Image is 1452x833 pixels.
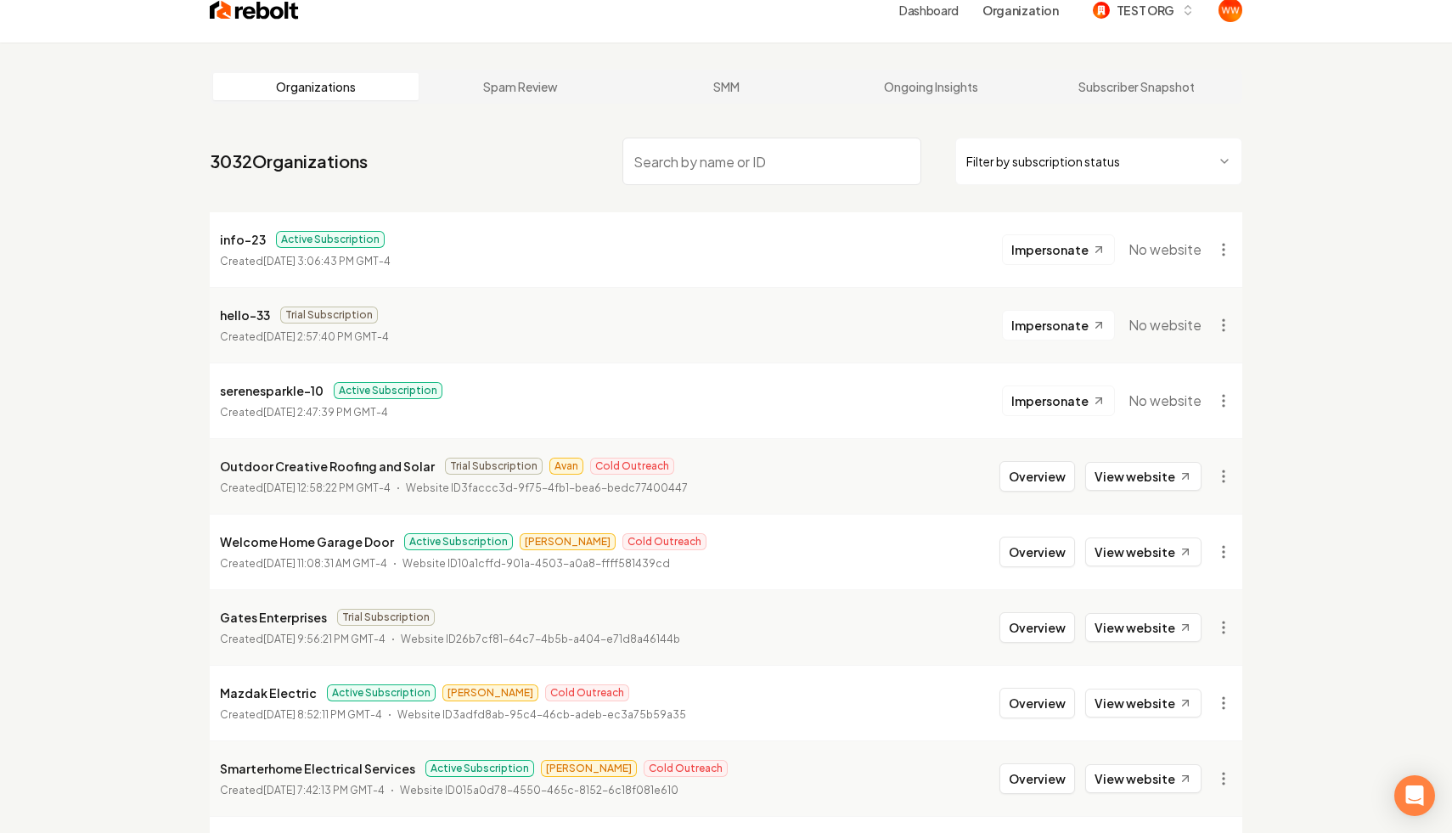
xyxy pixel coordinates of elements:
button: Impersonate [1002,310,1115,341]
span: Cold Outreach [590,458,674,475]
a: Spam Review [419,73,624,100]
button: Overview [999,461,1075,492]
a: View website [1085,764,1202,793]
p: Smarterhome Electrical Services [220,758,415,779]
p: Gates Enterprises [220,607,327,628]
button: Impersonate [1002,386,1115,416]
a: View website [1085,462,1202,491]
p: Mazdak Electric [220,683,317,703]
span: Cold Outreach [545,684,629,701]
span: Impersonate [1011,392,1089,409]
span: Avan [549,458,583,475]
p: Website ID 3faccc3d-9f75-4fb1-bea6-bedc77400447 [406,480,688,497]
time: [DATE] 2:57:40 PM GMT-4 [263,330,389,343]
span: Impersonate [1011,241,1089,258]
p: Created [220,253,391,270]
p: Created [220,706,382,723]
p: Created [220,631,386,648]
a: Subscriber Snapshot [1033,73,1239,100]
a: Dashboard [899,2,959,19]
span: Trial Subscription [337,609,435,626]
p: Created [220,329,389,346]
span: No website [1128,239,1202,260]
a: View website [1085,613,1202,642]
span: Trial Subscription [445,458,543,475]
span: Active Subscription [425,760,534,777]
time: [DATE] 3:06:43 PM GMT-4 [263,255,391,267]
span: Cold Outreach [644,760,728,777]
span: No website [1128,315,1202,335]
p: Welcome Home Garage Door [220,532,394,552]
p: Created [220,555,387,572]
button: Overview [999,612,1075,643]
a: Organizations [213,73,419,100]
span: TEST ORG [1117,2,1174,20]
span: Active Subscription [334,382,442,399]
time: [DATE] 8:52:11 PM GMT-4 [263,708,382,721]
span: [PERSON_NAME] [442,684,538,701]
button: Overview [999,763,1075,794]
span: Impersonate [1011,317,1089,334]
time: [DATE] 2:47:39 PM GMT-4 [263,406,388,419]
time: [DATE] 11:08:31 AM GMT-4 [263,557,387,570]
input: Search by name or ID [622,138,921,185]
div: Open Intercom Messenger [1394,775,1435,816]
a: 3032Organizations [210,149,368,173]
a: Ongoing Insights [829,73,1034,100]
p: Website ID 10a1cffd-901a-4503-a0a8-ffff581439cd [402,555,670,572]
p: Website ID 015a0d78-4550-465c-8152-6c18f081e610 [400,782,678,799]
time: [DATE] 9:56:21 PM GMT-4 [263,633,386,645]
p: Website ID 26b7cf81-64c7-4b5b-a404-e71d8a46144b [401,631,680,648]
time: [DATE] 7:42:13 PM GMT-4 [263,784,385,796]
a: View website [1085,689,1202,718]
span: Cold Outreach [622,533,706,550]
img: TEST ORG [1093,2,1110,19]
span: Active Subscription [276,231,385,248]
span: Trial Subscription [280,307,378,324]
span: No website [1128,391,1202,411]
p: Website ID 3adfd8ab-95c4-46cb-adeb-ec3a75b59a35 [397,706,686,723]
button: Overview [999,537,1075,567]
p: Created [220,782,385,799]
p: Created [220,404,388,421]
button: Impersonate [1002,234,1115,265]
a: SMM [623,73,829,100]
p: serenesparkle-10 [220,380,324,401]
span: Active Subscription [404,533,513,550]
p: Outdoor Creative Roofing and Solar [220,456,435,476]
span: [PERSON_NAME] [541,760,637,777]
span: [PERSON_NAME] [520,533,616,550]
p: Created [220,480,391,497]
a: View website [1085,538,1202,566]
p: hello-33 [220,305,270,325]
time: [DATE] 12:58:22 PM GMT-4 [263,481,391,494]
p: info-23 [220,229,266,250]
span: Active Subscription [327,684,436,701]
button: Overview [999,688,1075,718]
